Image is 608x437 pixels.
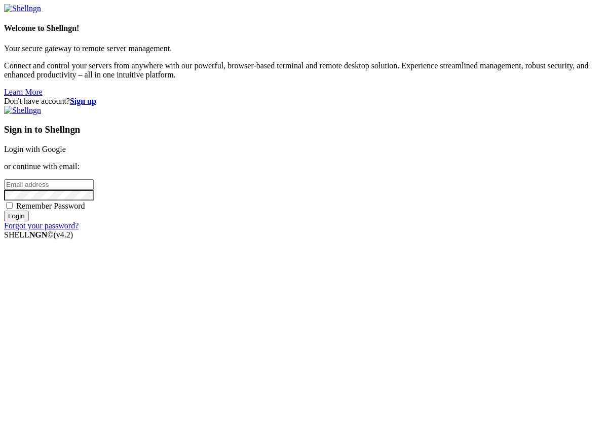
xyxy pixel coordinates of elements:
[4,24,604,33] h4: Welcome to Shellngn!
[4,145,66,153] a: Login with Google
[4,61,604,80] p: Connect and control your servers from anywhere with our powerful, browser-based terminal and remo...
[29,230,48,239] b: NGN
[4,88,43,96] a: Learn More
[4,230,73,239] span: SHELL ©
[4,124,604,135] h3: Sign in to Shellngn
[70,97,96,105] a: Sign up
[54,230,73,239] span: 4.2.0
[4,44,604,53] p: Your secure gateway to remote server management.
[4,106,41,115] img: Shellngn
[4,4,41,13] img: Shellngn
[6,202,13,209] input: Remember Password
[16,202,85,210] span: Remember Password
[4,97,604,106] div: Don't have account?
[4,162,604,171] p: or continue with email:
[4,179,94,190] input: Email address
[4,221,79,230] a: Forgot your password?
[4,211,29,221] input: Login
